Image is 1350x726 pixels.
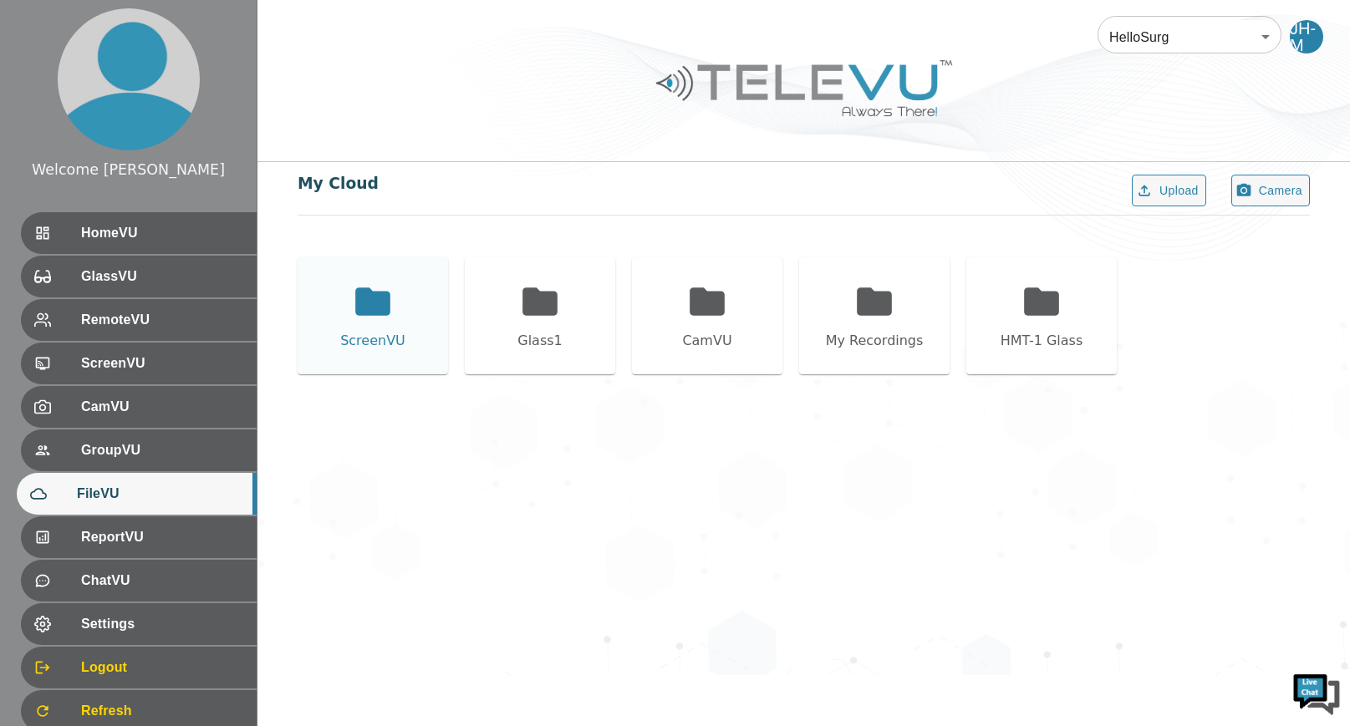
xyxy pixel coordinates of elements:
button: Camera [1231,175,1310,207]
button: Upload [1132,175,1206,207]
img: Logo [654,53,955,123]
span: RemoteVU [81,310,243,330]
div: CamVU [682,331,731,351]
span: Refresh [81,701,243,721]
span: FileVU [77,484,243,504]
div: RemoteVU [21,299,257,341]
span: ScreenVU [81,353,243,373]
span: ChatVU [81,571,243,591]
div: My Recordings [826,331,924,351]
div: Chat with us now [87,88,281,109]
div: My Cloud [298,172,379,195]
div: GlassVU [21,256,257,297]
span: Settings [81,614,243,634]
span: CamVU [81,397,243,417]
div: JH-M [1290,20,1323,53]
img: d_736959983_company_1615157101543_736959983 [28,78,70,119]
div: ChatVU [21,560,257,602]
img: Chat Widget [1291,668,1342,718]
span: GlassVU [81,267,243,287]
div: HomeVU [21,212,257,254]
span: Logout [81,657,243,678]
span: ReportVU [81,527,243,547]
div: Minimize live chat window [274,8,314,48]
span: HomeVU [81,223,243,243]
div: Glass1 [517,331,563,351]
img: profile.png [58,8,200,150]
div: Logout [21,647,257,688]
textarea: Type your message and hit 'Enter' [8,456,318,515]
div: FileVU [17,473,257,515]
div: ReportVU [21,516,257,558]
div: CamVU [21,386,257,428]
div: HMT-1 Glass [1001,331,1083,351]
div: Settings [21,603,257,645]
span: GroupVU [81,440,243,460]
div: Welcome [PERSON_NAME] [32,159,225,180]
div: ScreenVU [21,343,257,384]
div: HelloSurg [1098,13,1281,60]
div: GroupVU [21,429,257,471]
span: We're online! [97,211,231,379]
div: ScreenVU [340,331,405,351]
